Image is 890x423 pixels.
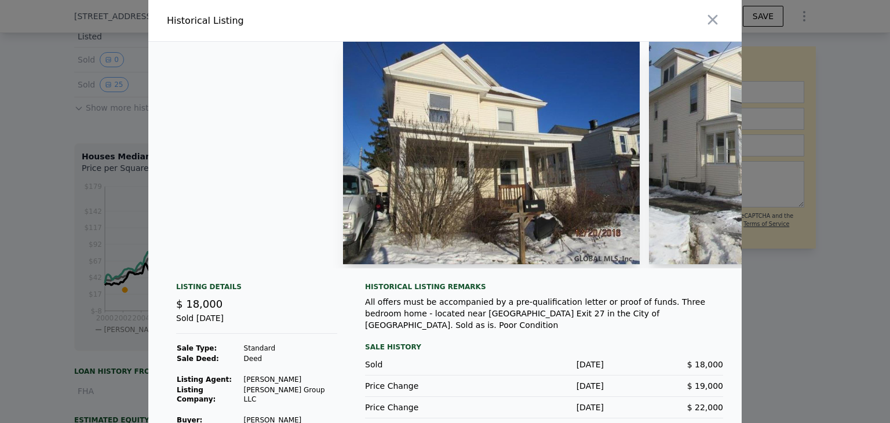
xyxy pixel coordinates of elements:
div: Price Change [365,402,484,413]
span: $ 18,000 [687,360,723,369]
span: $ 19,000 [687,381,723,391]
span: $ 22,000 [687,403,723,412]
strong: Listing Company: [177,386,216,403]
div: [DATE] [484,402,604,413]
div: Listing Details [176,282,337,296]
div: Sold [365,359,484,370]
div: Historical Listing [167,14,440,28]
strong: Sale Deed: [177,355,219,363]
td: Deed [243,353,337,364]
div: [DATE] [484,359,604,370]
div: Price Change [365,380,484,392]
div: [DATE] [484,380,604,392]
div: Sold [DATE] [176,312,337,334]
span: $ 18,000 [176,298,222,310]
img: Property Img [343,42,640,264]
strong: Listing Agent: [177,375,232,384]
div: Historical Listing remarks [365,282,723,291]
strong: Sale Type: [177,344,217,352]
td: Standard [243,343,337,353]
td: [PERSON_NAME] Group LLC [243,385,337,404]
div: All offers must be accompanied by a pre-qualification letter or proof of funds. Three bedroom hom... [365,296,723,331]
div: Sale History [365,340,723,354]
td: [PERSON_NAME] [243,374,337,385]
